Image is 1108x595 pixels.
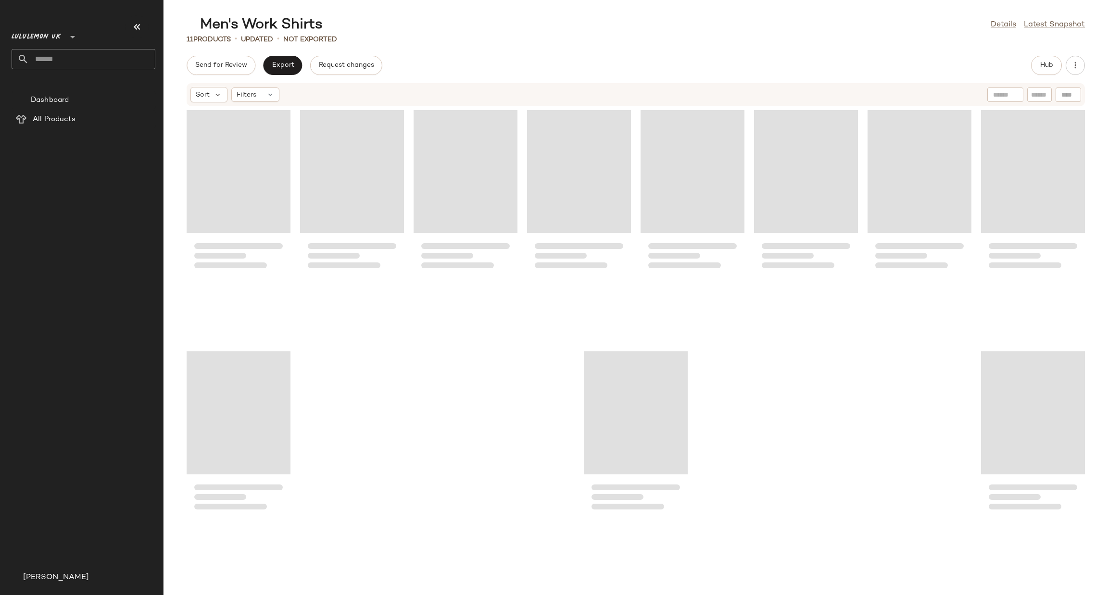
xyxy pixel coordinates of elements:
[196,90,210,100] span: Sort
[641,109,744,277] div: Loading...
[187,109,290,277] div: Loading...
[237,90,256,100] span: Filters
[187,56,255,75] button: Send for Review
[187,35,231,45] div: Products
[263,56,302,75] button: Export
[235,34,237,45] span: •
[868,109,971,277] div: Loading...
[23,572,89,583] span: [PERSON_NAME]
[12,26,61,43] span: Lululemon UK
[187,350,290,518] div: Loading...
[1024,19,1085,31] a: Latest Snapshot
[584,350,688,518] div: Loading...
[271,62,294,69] span: Export
[981,109,1085,277] div: Loading...
[33,114,76,125] span: All Products
[310,56,382,75] button: Request changes
[318,62,374,69] span: Request changes
[527,109,631,277] div: Loading...
[187,15,323,35] div: Men's Work Shirts
[414,109,517,277] div: Loading...
[31,95,69,106] span: Dashboard
[1031,56,1062,75] button: Hub
[195,62,247,69] span: Send for Review
[300,109,404,277] div: Loading...
[241,35,273,45] p: updated
[754,109,858,277] div: Loading...
[187,36,193,43] span: 11
[283,35,337,45] p: Not Exported
[277,34,279,45] span: •
[991,19,1016,31] a: Details
[1040,62,1053,69] span: Hub
[981,350,1085,518] div: Loading...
